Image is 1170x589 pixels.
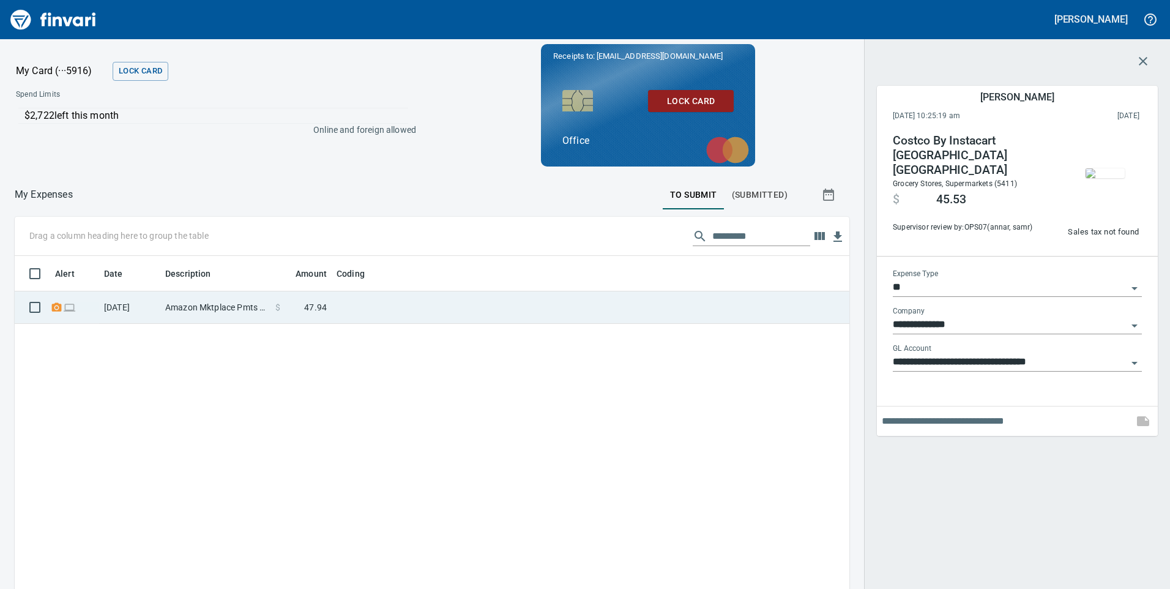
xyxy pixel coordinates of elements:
[1039,110,1139,122] span: This charge was settled by the merchant and appears on the 2025/09/13 statement.
[1051,10,1131,29] button: [PERSON_NAME]
[50,303,63,311] span: Receipt Required
[1128,407,1158,436] span: This records your note into the expense
[15,187,73,202] p: My Expenses
[1126,317,1143,334] button: Open
[296,266,327,281] span: Amount
[7,5,99,34] img: Finvari
[304,301,327,313] span: 47.94
[24,108,408,123] p: $2,722 left this month
[29,230,209,242] p: Drag a column heading here to group the table
[280,266,327,281] span: Amount
[55,266,91,281] span: Alert
[113,62,168,81] button: Lock Card
[595,50,724,62] span: [EMAIL_ADDRESS][DOMAIN_NAME]
[893,308,925,315] label: Company
[658,94,724,109] span: Lock Card
[893,345,931,353] label: GL Account
[1128,47,1158,76] button: Close transaction
[1126,355,1143,372] button: Open
[1065,223,1142,242] button: Sales tax not found
[63,303,76,311] span: Online transaction
[562,133,734,148] p: Office
[893,192,900,207] span: $
[732,187,788,203] span: (Submitted)
[829,228,847,246] button: Download Table
[700,130,755,170] img: mastercard.svg
[893,110,1039,122] span: [DATE] 10:25:19 am
[275,301,280,313] span: $
[1086,168,1125,178] img: receipts%2Ftapani%2F2025-09-09%2FY25zNUE7hFNub98lOfxe4lQoLy93__XIOjGduelLFwcw9w231H_body.jpg
[165,266,211,281] span: Description
[16,64,108,78] p: My Card (···5916)
[893,179,1017,188] span: Grocery Stores, Supermarkets (5411)
[980,91,1054,103] h5: [PERSON_NAME]
[160,291,270,324] td: Amazon Mktplace Pmts [DOMAIN_NAME][URL] WA
[104,266,123,281] span: Date
[893,222,1059,234] span: Supervisor review by: OPS07 (annar, samr)
[893,271,938,278] label: Expense Type
[936,192,966,207] span: 45.53
[893,133,1059,178] h4: Costco By Instacart [GEOGRAPHIC_DATA] [GEOGRAPHIC_DATA]
[1054,13,1128,26] h5: [PERSON_NAME]
[6,124,416,136] p: Online and foreign allowed
[670,187,717,203] span: To Submit
[553,50,743,62] p: Receipts to:
[99,291,160,324] td: [DATE]
[165,266,227,281] span: Description
[55,266,75,281] span: Alert
[810,180,849,209] button: Show transactions within a particular date range
[337,266,381,281] span: Coding
[16,89,237,101] span: Spend Limits
[15,187,73,202] nav: breadcrumb
[337,266,365,281] span: Coding
[648,90,734,113] button: Lock Card
[1126,280,1143,297] button: Open
[104,266,139,281] span: Date
[1068,225,1139,239] span: Sales tax not found
[119,64,162,78] span: Lock Card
